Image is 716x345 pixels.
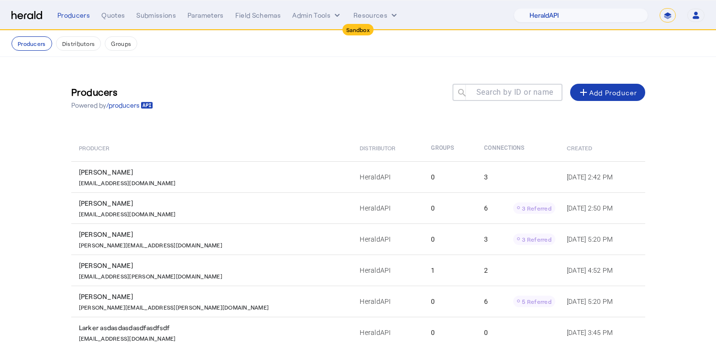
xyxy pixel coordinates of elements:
[352,134,423,161] th: Distributor
[578,87,638,98] div: Add Producer
[79,270,222,280] p: [EMAIL_ADDRESS][PERSON_NAME][DOMAIN_NAME]
[79,177,176,187] p: [EMAIL_ADDRESS][DOMAIN_NAME]
[559,223,645,255] td: [DATE] 5:20 PM
[484,266,555,275] div: 2
[476,134,559,161] th: Connections
[452,88,469,100] mat-icon: search
[187,11,224,20] div: Parameters
[352,161,423,192] td: HeraldAPI
[71,134,352,161] th: Producer
[79,199,349,208] div: [PERSON_NAME]
[79,230,349,239] div: [PERSON_NAME]
[522,205,551,211] span: 3 Referred
[484,328,555,337] div: 0
[79,292,349,301] div: [PERSON_NAME]
[352,255,423,286] td: HeraldAPI
[342,24,374,35] div: Sandbox
[423,161,476,192] td: 0
[79,239,222,249] p: [PERSON_NAME][EMAIL_ADDRESS][DOMAIN_NAME]
[484,234,555,245] div: 3
[423,192,476,223] td: 0
[101,11,125,20] div: Quotes
[79,208,176,218] p: [EMAIL_ADDRESS][DOMAIN_NAME]
[57,11,90,20] div: Producers
[352,286,423,317] td: HeraldAPI
[11,36,52,51] button: Producers
[79,167,349,177] div: [PERSON_NAME]
[352,223,423,255] td: HeraldAPI
[235,11,281,20] div: Field Schemas
[484,202,555,214] div: 6
[56,36,101,51] button: Distributors
[79,323,349,333] div: Larker asdasdasdasdfasdfsdf
[559,134,645,161] th: Created
[559,192,645,223] td: [DATE] 2:50 PM
[559,255,645,286] td: [DATE] 4:52 PM
[71,100,153,110] p: Powered by
[484,172,555,182] div: 3
[79,261,349,270] div: [PERSON_NAME]
[71,85,153,99] h3: Producers
[423,134,476,161] th: Groups
[79,301,269,311] p: [PERSON_NAME][EMAIL_ADDRESS][PERSON_NAME][DOMAIN_NAME]
[136,11,176,20] div: Submissions
[423,286,476,317] td: 0
[292,11,342,20] button: internal dropdown menu
[522,298,551,305] span: 5 Referred
[559,286,645,317] td: [DATE] 5:20 PM
[11,11,42,20] img: Herald Logo
[106,100,153,110] a: /producers
[352,192,423,223] td: HeraldAPI
[578,87,589,98] mat-icon: add
[570,84,645,101] button: Add Producer
[423,255,476,286] td: 1
[353,11,399,20] button: Resources dropdown menu
[559,161,645,192] td: [DATE] 2:42 PM
[476,88,553,97] mat-label: Search by ID or name
[484,296,555,307] div: 6
[522,236,551,243] span: 3 Referred
[105,36,137,51] button: Groups
[423,223,476,255] td: 0
[79,333,176,342] p: [EMAIL_ADDRESS][DOMAIN_NAME]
